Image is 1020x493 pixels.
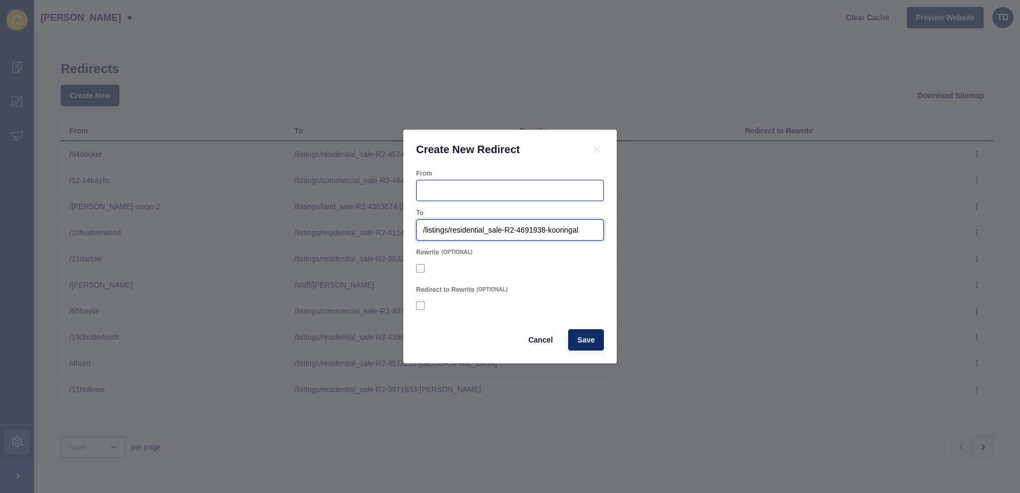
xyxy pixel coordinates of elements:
button: Cancel [519,329,562,351]
span: (OPTIONAL) [441,249,472,256]
label: From [416,169,432,178]
label: To [416,209,424,217]
label: Rewrite [416,248,439,257]
span: (OPTIONAL) [476,286,507,293]
span: Cancel [528,335,553,345]
h1: Create New Redirect [416,142,577,156]
button: Save [568,329,604,351]
label: Redirect to Rewrite [416,285,474,294]
span: Save [577,335,595,345]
